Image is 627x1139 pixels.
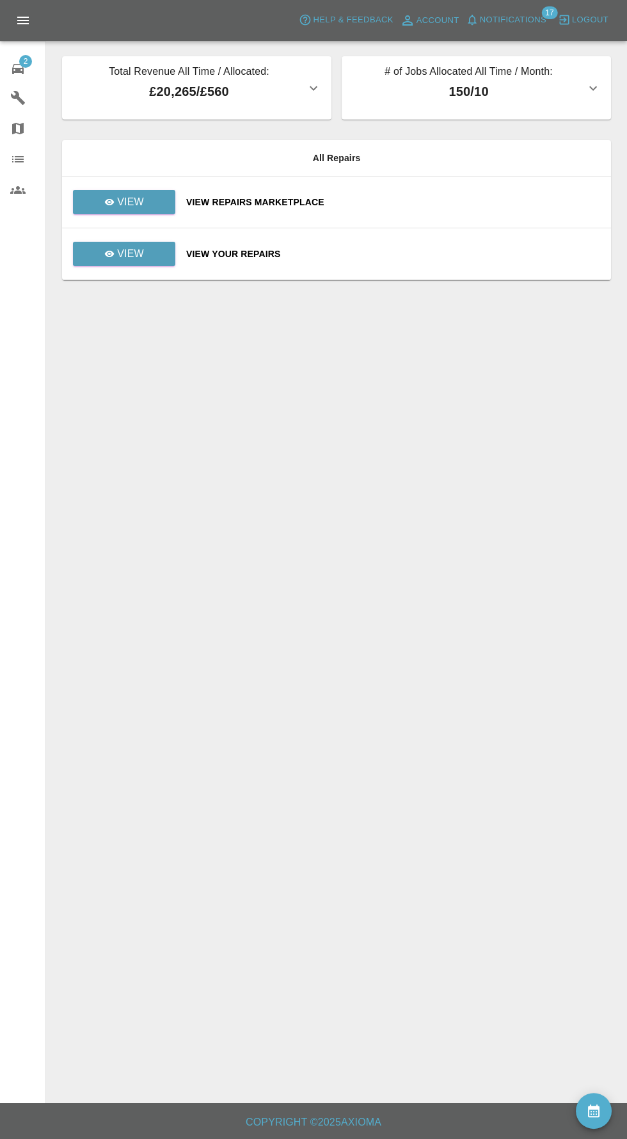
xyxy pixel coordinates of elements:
a: View [72,196,176,207]
a: View [73,190,175,214]
p: £20,265 / £560 [72,82,306,101]
span: 2 [19,55,32,68]
span: Account [417,13,459,28]
button: # of Jobs Allocated All Time / Month:150/10 [342,56,611,120]
p: 150 / 10 [352,82,585,101]
a: View Your Repairs [186,247,601,260]
p: # of Jobs Allocated All Time / Month: [352,64,585,82]
a: View [73,242,175,266]
a: View [72,248,176,258]
span: Logout [572,13,608,27]
th: All Repairs [62,140,611,177]
button: Notifications [463,10,550,30]
button: Logout [555,10,612,30]
span: 17 [541,6,557,19]
p: View [117,246,144,262]
button: Open drawer [8,5,38,36]
button: Help & Feedback [296,10,396,30]
p: View [117,194,144,210]
a: View Repairs Marketplace [186,196,601,208]
h6: Copyright © 2025 Axioma [10,1113,617,1131]
button: Total Revenue All Time / Allocated:£20,265/£560 [62,56,331,120]
span: Help & Feedback [313,13,393,27]
button: availability [576,1093,612,1129]
a: Account [397,10,463,31]
p: Total Revenue All Time / Allocated: [72,64,306,82]
span: Notifications [480,13,546,27]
